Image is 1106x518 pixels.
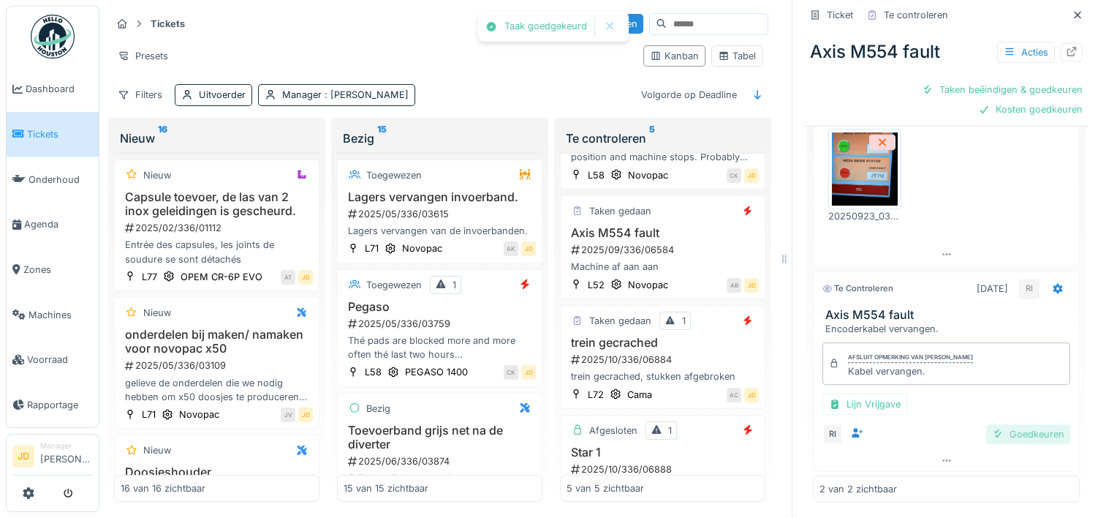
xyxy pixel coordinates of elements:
[181,270,262,284] div: OPEM CR-6P EVO
[718,49,756,63] div: Tabel
[111,45,175,67] div: Presets
[7,337,99,383] a: Voorraad
[405,365,468,379] div: PEGASO 1400
[567,336,759,350] h3: trein gecrached
[298,408,313,422] div: JD
[7,383,99,428] a: Rapportage
[402,241,442,255] div: Novopac
[825,308,1073,322] h3: Axis M554 fault
[744,278,759,293] div: JD
[344,334,536,361] div: Thé pads are blocked more and more often thé last two hours Always at thé same position
[142,408,156,421] div: L71
[365,241,379,255] div: L71
[142,270,157,284] div: L77
[589,424,637,438] div: Afgesloten
[282,88,409,102] div: Manager
[29,308,93,322] span: Machines
[589,314,651,328] div: Taken gedaan
[977,282,1008,296] div: [DATE]
[567,446,759,459] h3: Star 1
[832,132,898,206] img: noy81x6ns3izuf0vhu2ry9iviiex
[346,207,536,221] div: 2025/05/336/03615
[997,42,1055,63] div: Acties
[40,440,93,451] div: Manager
[822,282,893,295] div: Te controleren
[504,241,518,256] div: AK
[521,241,536,256] div: JD
[567,481,644,495] div: 5 van 5 zichtbaar
[344,190,536,204] h3: Lagers vervangen invoerband.
[344,224,536,238] div: Lagers vervangen van de invoerbanden.
[27,353,93,367] span: Voorraad
[727,388,741,402] div: AC
[121,376,313,404] div: gelieve de onderdelen die we nodig hebben om x50 doosjes te produceren na te maken. Momenteel geb...
[12,446,34,468] li: JD
[848,353,973,363] div: Afsluit opmerking van [PERSON_NAME]
[158,129,167,147] sup: 16
[567,226,759,240] h3: Axis M554 fault
[650,49,699,63] div: Kanban
[848,364,973,378] div: Kabel vervangen.
[366,168,422,182] div: Toegewezen
[569,462,759,476] div: 2025/10/336/06888
[281,270,295,285] div: AT
[344,424,536,451] h3: Toevoerband grijs net na de diverter
[121,481,205,495] div: 16 van 16 zichtbaar
[567,260,759,274] div: Machine af aan aan
[668,424,672,438] div: 1
[298,270,313,285] div: JD
[143,168,171,182] div: Nieuw
[588,388,604,402] div: L72
[682,314,686,328] div: 1
[1019,279,1039,299] div: RI
[366,402,390,416] div: Bezig
[377,129,387,147] sup: 15
[344,481,428,495] div: 15 van 15 zichtbaar
[343,129,537,147] div: Bezig
[121,190,313,218] h3: Capsule toevoer, de las van 2 inox geleidingen is gescheurd.
[825,322,1073,336] div: Encoderkabel vervangen.
[281,408,295,422] div: JV
[179,408,219,421] div: Novopac
[627,388,652,402] div: Cama
[7,67,99,112] a: Dashboard
[589,204,651,218] div: Taken gedaan
[504,365,518,380] div: CK
[143,306,171,320] div: Nieuw
[727,168,741,183] div: CK
[567,369,759,383] div: trein gecrached, stukken afgebroken
[822,424,843,444] div: RI
[31,15,75,59] img: Badge_color-CXgf-gQk.svg
[344,471,536,485] div: Grijs bandje hapert ook
[121,465,313,479] h3: Doosjeshouder
[628,168,668,182] div: Novopac
[804,33,1088,71] div: Axis M554 fault
[26,82,93,96] span: Dashboard
[24,217,93,231] span: Agenda
[27,398,93,412] span: Rapportage
[23,263,93,277] span: Zones
[199,88,246,102] div: Uitvoerder
[12,440,93,476] a: JD Manager[PERSON_NAME]
[916,80,1088,100] div: Taken beëindigen & goedkeuren
[828,209,901,223] div: 20250923_034718.jpg
[744,168,759,183] div: JD
[521,365,536,380] div: JD
[124,221,313,235] div: 2025/02/336/01112
[7,112,99,157] a: Tickets
[566,129,760,147] div: Te controleren
[628,278,668,292] div: Novopac
[822,394,907,415] div: Lijn Vrijgave
[884,8,948,22] div: Te controleren
[972,100,1088,119] div: Kosten goedkeuren
[365,365,382,379] div: L58
[143,443,171,457] div: Nieuw
[120,129,314,147] div: Nieuw
[727,278,741,293] div: AB
[124,359,313,372] div: 2025/05/336/03109
[7,202,99,247] a: Agenda
[7,247,99,293] a: Zones
[121,328,313,356] h3: onderdelen bij maken/ namaken voor novopac x50
[111,84,169,105] div: Filters
[452,278,456,292] div: 1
